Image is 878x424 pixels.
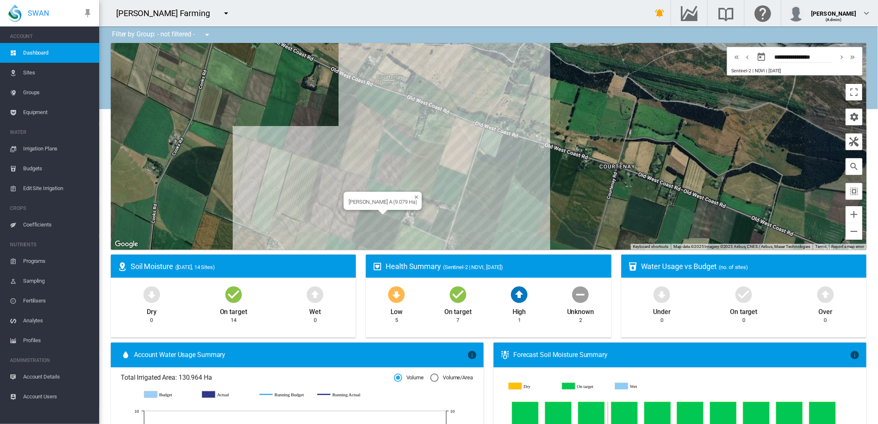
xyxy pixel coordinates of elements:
[144,391,194,398] g: Budget
[23,63,93,83] span: Sites
[716,8,736,18] md-icon: Search the knowledge base
[221,8,231,18] md-icon: icon-menu-down
[28,8,49,18] span: SWAN
[563,383,610,390] g: On target
[386,261,604,272] div: Health Summary
[679,8,699,18] md-icon: Go to the Data Hub
[815,244,827,249] a: Terms
[394,374,424,382] md-radio-button: Volume
[731,52,742,62] button: icon-chevron-double-left
[846,84,862,100] button: Toggle fullscreen view
[509,284,529,304] md-icon: icon-arrow-up-bold-circle
[220,304,247,317] div: On target
[23,387,93,407] span: Account Users
[846,158,862,175] button: icon-magnify
[719,264,748,270] span: (no. of sites)
[818,304,833,317] div: Over
[23,83,93,102] span: Groups
[10,202,93,215] span: CROPS
[824,317,827,324] div: 0
[653,304,671,317] div: Under
[837,52,847,62] button: icon-chevron-right
[224,284,243,304] md-icon: icon-checkbox-marked-circle
[150,317,153,324] div: 0
[23,251,93,271] span: Programs
[387,284,406,304] md-icon: icon-arrow-down-bold-circle
[23,215,93,235] span: Coefficients
[743,52,752,62] md-icon: icon-chevron-left
[513,350,850,360] div: Forecast Soil Moisture Summary
[753,8,773,18] md-icon: Click here for help
[850,350,860,360] md-icon: icon-information
[788,5,804,21] img: profile.jpg
[23,139,93,159] span: Irrigation Plans
[732,52,741,62] md-icon: icon-chevron-double-left
[142,284,162,304] md-icon: icon-arrow-down-bold-circle
[847,52,858,62] button: icon-chevron-double-right
[849,112,859,122] md-icon: icon-cog
[314,317,317,324] div: 0
[753,49,770,65] button: md-calendar
[202,391,252,398] g: Actual
[23,179,93,198] span: Edit Site Irrigation
[766,68,781,74] span: | [DATE]
[23,43,93,63] span: Dashboard
[23,159,93,179] span: Budgets
[10,238,93,251] span: NUTRIENTS
[23,291,93,311] span: Fertilisers
[121,373,394,382] span: Total Irrigated Area: 130.964 Ha
[117,262,127,272] md-icon: icon-map-marker-radius
[849,162,859,172] md-icon: icon-magnify
[651,5,668,21] button: icon-bell-ring
[430,374,473,382] md-radio-button: Volume/Area
[83,8,93,18] md-icon: icon-pin
[616,383,663,390] g: Wet
[641,261,860,272] div: Water Usage vs Budget
[23,271,93,291] span: Sampling
[456,317,459,324] div: 7
[23,311,93,331] span: Analytes
[652,284,672,304] md-icon: icon-arrow-down-bold-circle
[23,367,93,387] span: Account Details
[846,206,862,223] button: Zoom in
[673,244,810,249] span: Map data ©2025 Imagery ©2025 Airbus, CNES / Airbus, Maxar Technologies
[742,317,745,324] div: 0
[411,192,417,198] button: Close
[570,284,590,304] md-icon: icon-minus-circle
[848,52,857,62] md-icon: icon-chevron-double-right
[8,5,21,22] img: SWAN-Landscape-Logo-Colour-drop.png
[655,8,665,18] md-icon: icon-bell-ring
[10,354,93,367] span: ADMINISTRATION
[113,239,140,250] img: Google
[816,284,835,304] md-icon: icon-arrow-up-bold-circle
[731,68,765,74] span: Sentinel-2 | NDVI
[628,262,638,272] md-icon: icon-cup-water
[444,304,472,317] div: On target
[131,261,349,272] div: Soil Moisture
[106,26,218,43] div: Filter by Group: - not filtered -
[121,350,131,360] md-icon: icon-water
[147,304,157,317] div: Dry
[391,304,403,317] div: Low
[846,223,862,240] button: Zoom out
[10,30,93,43] span: ACCOUNT
[305,284,325,304] md-icon: icon-arrow-up-bold-circle
[218,5,234,21] button: icon-menu-down
[450,409,455,414] tspan: 10
[846,109,862,125] button: icon-cog
[734,284,754,304] md-icon: icon-checkbox-marked-circle
[395,317,398,324] div: 5
[260,391,309,398] g: Running Budget
[199,26,215,43] button: icon-menu-down
[742,52,753,62] button: icon-chevron-left
[134,350,467,360] span: Account Water Usage Summary
[513,304,526,317] div: High
[832,244,864,249] a: Report a map error
[467,350,477,360] md-icon: icon-information
[443,264,503,270] span: (Sentinel-2 | NDVI, [DATE])
[202,30,212,40] md-icon: icon-menu-down
[10,126,93,139] span: WATER
[317,391,367,398] g: Running Actual
[579,317,582,324] div: 2
[826,17,842,22] span: (Admin)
